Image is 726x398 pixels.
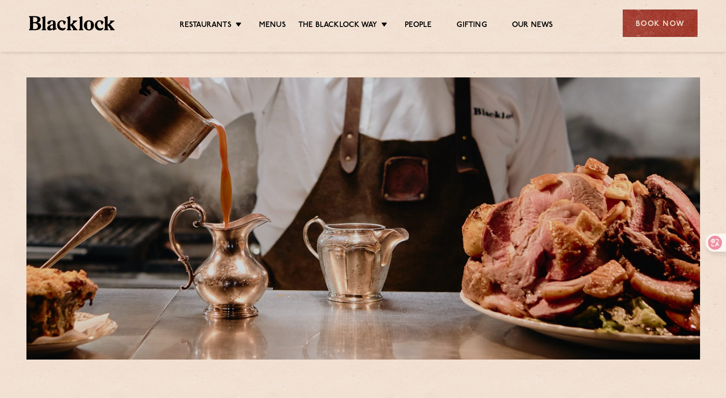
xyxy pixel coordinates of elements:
a: Gifting [457,20,486,31]
a: People [405,20,432,31]
div: Book Now [623,9,698,37]
a: Restaurants [180,20,232,31]
a: The Blacklock Way [298,20,377,31]
a: Our News [512,20,553,31]
img: BL_Textured_Logo-footer-cropped.svg [29,16,115,30]
a: Menus [259,20,286,31]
